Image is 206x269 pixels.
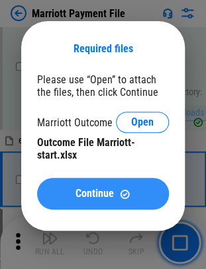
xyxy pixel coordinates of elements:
button: ContinueContinue [37,178,169,210]
button: Open [116,112,169,133]
div: Required files [37,42,169,55]
div: Please use “Open” to attach the files, then click Continue [37,73,169,98]
img: Continue [119,188,130,200]
div: Outcome File Marriott-start.xlsx [37,136,169,161]
span: Continue [76,188,114,199]
span: Open [131,117,154,128]
div: Marriott Outcome [37,116,113,129]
